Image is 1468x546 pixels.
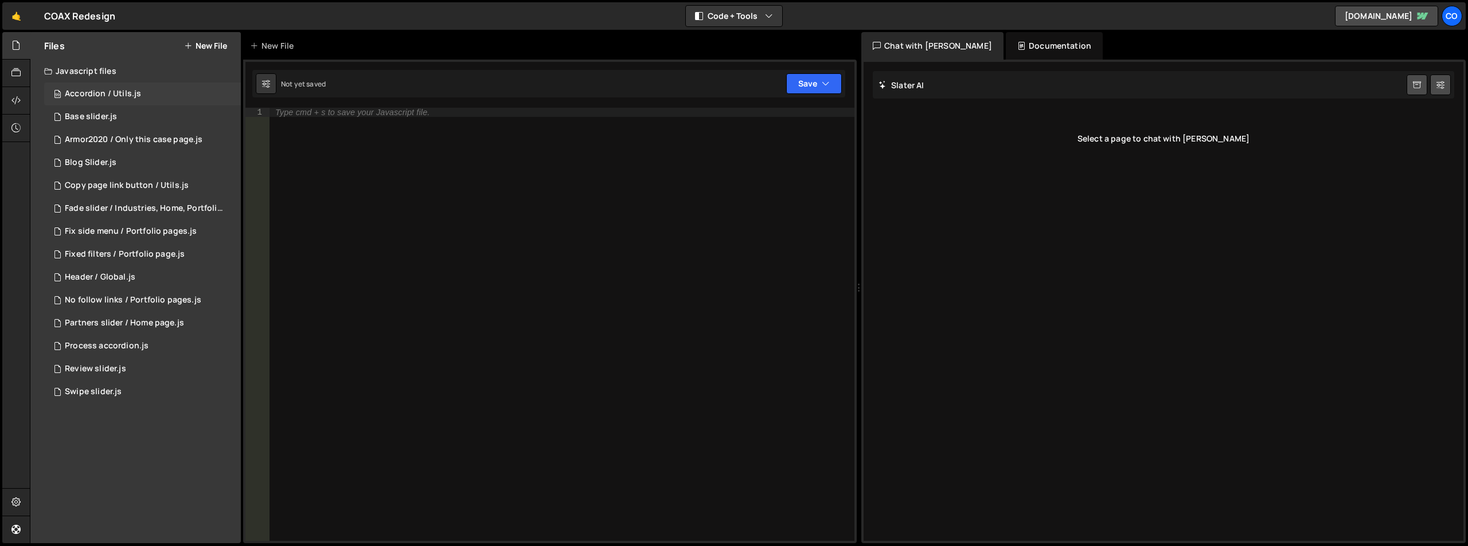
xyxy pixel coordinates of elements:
[65,203,223,214] div: Fade slider / Industries, Home, Portfolio.js
[44,40,65,52] h2: Files
[44,83,241,105] div: 14632/37943.js
[30,60,241,83] div: Javascript files
[1006,32,1103,60] div: Documentation
[44,266,241,289] div: 14632/38826.js
[65,226,197,237] div: Fix side menu / Portfolio pages.js
[281,79,326,89] div: Not yet saved
[184,41,227,50] button: New File
[65,180,189,191] div: Copy page link button / Utils.js
[786,73,842,94] button: Save
[65,249,185,260] div: Fixed filters / Portfolio page.js
[879,80,924,91] h2: Slater AI
[65,112,117,122] div: Base slider.js
[44,128,241,151] div: 14632/40346.js
[2,2,30,30] a: 🤙
[65,135,202,145] div: Armor2020 / Only this case page.js
[44,380,241,403] div: 14632/38199.js
[65,318,184,328] div: Partners slider / Home page.js
[873,116,1454,162] div: Select a page to chat with [PERSON_NAME]
[44,335,241,358] div: 14632/38280.js
[44,312,241,335] div: 14632/39525.js
[44,289,241,312] div: 14632/40149.js
[65,89,141,99] div: Accordion / Utils.js
[245,108,270,117] div: 1
[44,9,115,23] div: COAX Redesign
[275,108,430,116] div: Type cmd + s to save your Javascript file.
[44,358,241,380] div: 14632/38193.js
[65,364,126,374] div: Review slider.js
[44,151,241,174] div: 14632/40016.js
[861,32,1004,60] div: Chat with [PERSON_NAME]
[44,197,245,220] div: 14632/39082.js
[65,295,201,305] div: No follow links / Portfolio pages.js
[250,40,298,52] div: New File
[65,341,149,351] div: Process accordion.js
[65,272,135,282] div: Header / Global.js
[686,6,782,26] button: Code + Tools
[44,220,241,243] div: 14632/39704.js
[1335,6,1438,26] a: [DOMAIN_NAME]
[1442,6,1462,26] a: CO
[54,91,61,100] span: 99
[44,243,241,266] div: 14632/39741.js
[65,387,122,397] div: Swipe slider.js
[44,174,241,197] div: 14632/39688.js
[44,105,241,128] div: 14632/43639.js
[65,158,116,168] div: Blog Slider.js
